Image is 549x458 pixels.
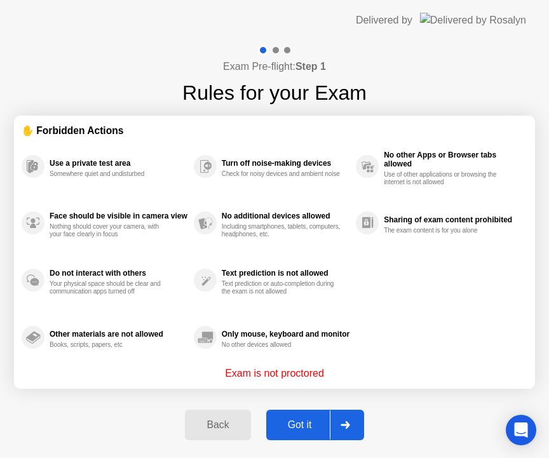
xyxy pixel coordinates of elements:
b: Step 1 [295,61,326,72]
p: Exam is not proctored [225,366,324,381]
div: The exam content is for you alone [384,227,504,234]
div: Text prediction is not allowed [222,269,349,278]
h4: Exam Pre-flight: [223,59,326,74]
div: Use of other applications or browsing the internet is not allowed [384,171,504,186]
div: Face should be visible in camera view [50,212,187,220]
div: Sharing of exam content prohibited [384,215,521,224]
div: Including smartphones, tablets, computers, headphones, etc. [222,223,342,238]
div: Turn off noise-making devices [222,159,349,168]
div: Check for noisy devices and ambient noise [222,170,342,178]
div: No other Apps or Browser tabs allowed [384,151,521,168]
button: Back [185,410,250,440]
div: Do not interact with others [50,269,187,278]
h1: Rules for your Exam [182,77,367,108]
div: Other materials are not allowed [50,330,187,339]
div: Nothing should cover your camera, with your face clearly in focus [50,223,170,238]
div: Books, scripts, papers, etc [50,341,170,349]
div: ✋ Forbidden Actions [22,123,527,138]
div: Open Intercom Messenger [506,415,536,445]
div: Somewhere quiet and undisturbed [50,170,170,178]
div: No additional devices allowed [222,212,349,220]
div: No other devices allowed [222,341,342,349]
button: Got it [266,410,364,440]
div: Back [189,419,247,431]
div: Only mouse, keyboard and monitor [222,330,349,339]
div: Got it [270,419,330,431]
div: Use a private test area [50,159,187,168]
div: Text prediction or auto-completion during the exam is not allowed [222,280,342,295]
div: Your physical space should be clear and communication apps turned off [50,280,170,295]
div: Delivered by [356,13,412,28]
img: Delivered by Rosalyn [420,13,526,27]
